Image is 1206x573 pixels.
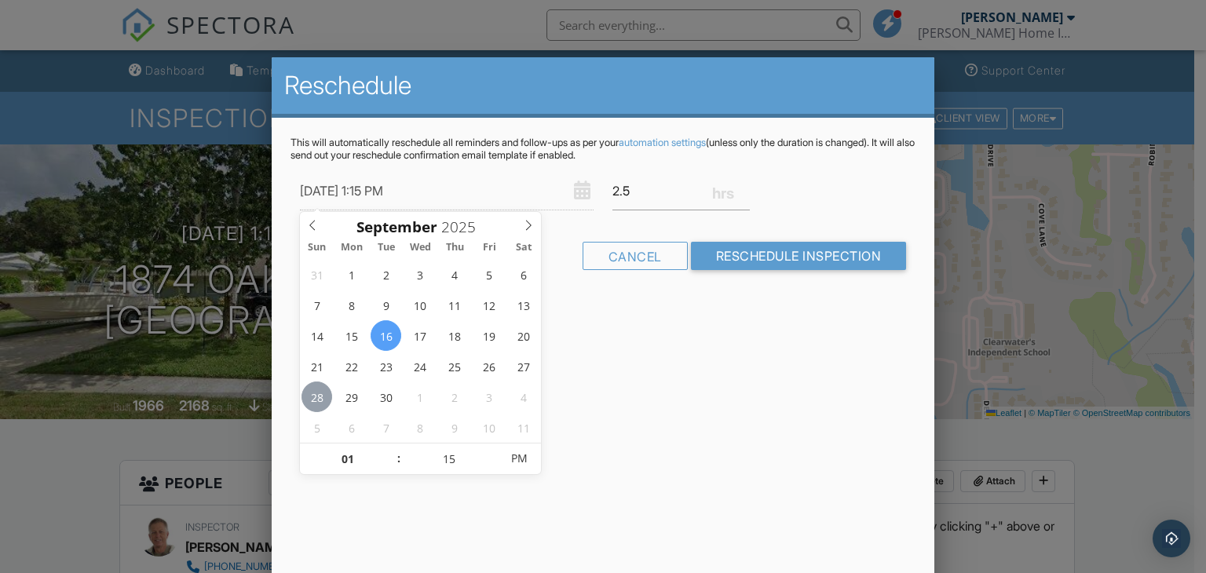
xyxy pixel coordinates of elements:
[438,243,473,253] span: Thu
[369,243,404,253] span: Tue
[474,259,505,290] span: September 5, 2025
[371,259,401,290] span: September 2, 2025
[300,443,397,475] input: Scroll to increment
[507,243,542,253] span: Sat
[509,320,539,351] span: September 20, 2025
[405,259,436,290] span: September 3, 2025
[440,290,470,320] span: September 11, 2025
[474,381,505,412] span: October 3, 2025
[356,220,437,235] span: Scroll to increment
[440,351,470,381] span: September 25, 2025
[284,70,923,101] h2: Reschedule
[301,381,332,412] span: September 28, 2025
[336,381,367,412] span: September 29, 2025
[405,351,436,381] span: September 24, 2025
[301,290,332,320] span: September 7, 2025
[440,381,470,412] span: October 2, 2025
[498,443,541,474] span: Click to toggle
[301,320,332,351] span: September 14, 2025
[440,412,470,443] span: October 9, 2025
[371,351,401,381] span: September 23, 2025
[334,243,369,253] span: Mon
[691,242,907,270] input: Reschedule Inspection
[440,259,470,290] span: September 4, 2025
[1153,520,1190,557] div: Open Intercom Messenger
[474,290,505,320] span: September 12, 2025
[300,243,334,253] span: Sun
[336,290,367,320] span: September 8, 2025
[474,320,505,351] span: September 19, 2025
[437,217,489,237] input: Scroll to increment
[336,320,367,351] span: September 15, 2025
[405,320,436,351] span: September 17, 2025
[405,290,436,320] span: September 10, 2025
[474,351,505,381] span: September 26, 2025
[291,137,916,162] p: This will automatically reschedule all reminders and follow-ups as per your (unless only the dura...
[583,242,688,270] div: Cancel
[336,351,367,381] span: September 22, 2025
[509,412,539,443] span: October 11, 2025
[405,381,436,412] span: October 1, 2025
[619,137,706,148] a: automation settings
[440,320,470,351] span: September 18, 2025
[405,412,436,443] span: October 8, 2025
[397,443,401,474] span: :
[301,351,332,381] span: September 21, 2025
[336,412,367,443] span: October 6, 2025
[301,412,332,443] span: October 5, 2025
[509,290,539,320] span: September 13, 2025
[301,259,332,290] span: August 31, 2025
[371,412,401,443] span: October 7, 2025
[509,351,539,381] span: September 27, 2025
[404,243,438,253] span: Wed
[371,381,401,412] span: September 30, 2025
[509,381,539,412] span: October 4, 2025
[509,259,539,290] span: September 6, 2025
[336,259,367,290] span: September 1, 2025
[401,443,498,475] input: Scroll to increment
[473,243,507,253] span: Fri
[371,320,401,351] span: September 16, 2025
[371,290,401,320] span: September 9, 2025
[474,412,505,443] span: October 10, 2025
